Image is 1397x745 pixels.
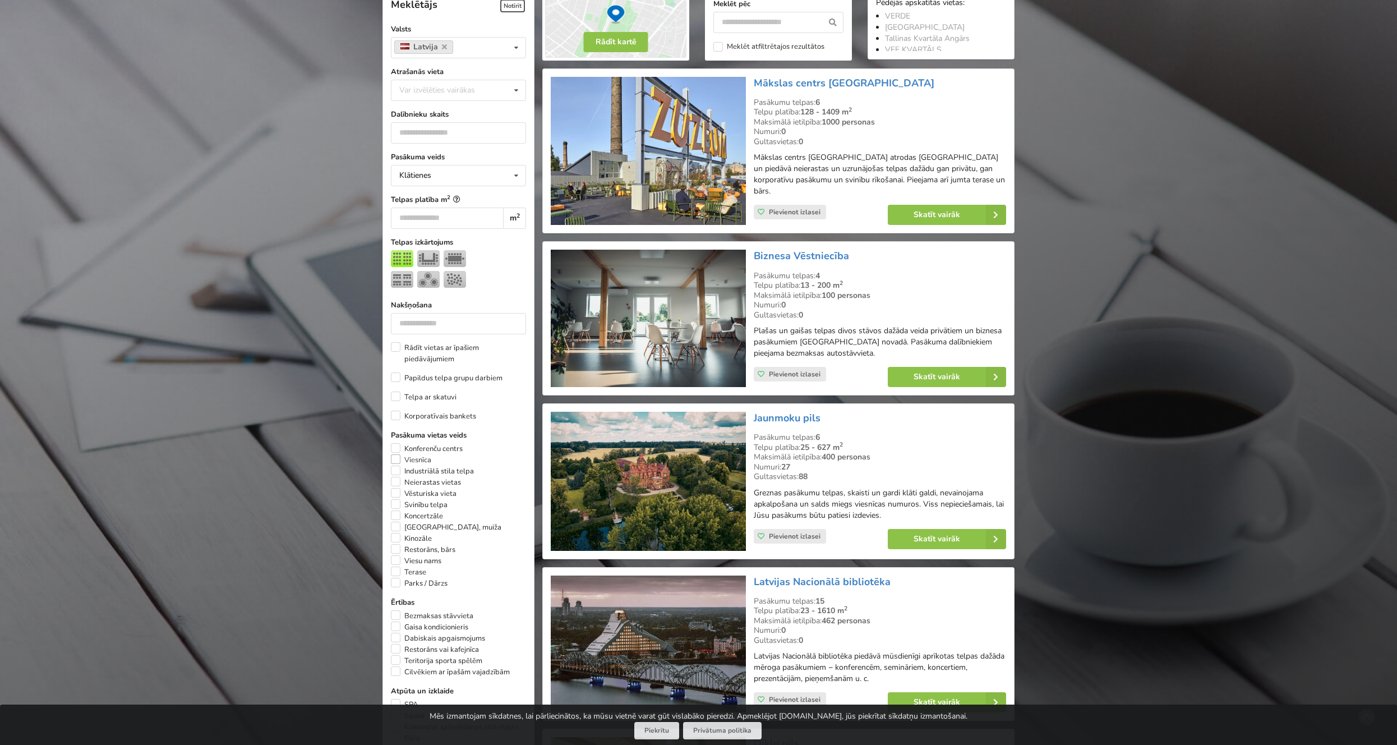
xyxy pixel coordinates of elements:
[551,412,745,550] img: Pils, muiža | Tukuma novads | Jaunmoku pils
[683,722,762,739] a: Privātuma politika
[781,126,786,137] strong: 0
[517,211,520,220] sup: 2
[391,655,482,666] label: Teritorija sporta spēlēm
[391,342,526,365] label: Rādīt vietas ar īpašiem piedāvājumiem
[391,597,526,608] label: Ērtības
[754,280,1006,291] div: Telpu platība:
[391,610,473,622] label: Bezmaksas stāvvieta
[417,271,440,288] img: Bankets
[800,442,843,453] strong: 25 - 627 m
[888,692,1006,712] a: Skatīt vairāk
[391,499,448,511] label: Svinību telpa
[800,605,847,616] strong: 23 - 1610 m
[447,194,450,201] sup: 2
[391,578,448,589] label: Parks / Dārzs
[885,11,910,21] a: VERDE
[391,686,526,697] label: Atpūta un izklaide
[391,666,510,678] label: Cilvēkiem ar īpašām vajadzībām
[396,84,500,96] div: Var izvēlēties vairākas
[781,300,786,310] strong: 0
[799,635,803,646] strong: 0
[754,291,1006,301] div: Maksimālā ietilpība:
[634,722,679,739] button: Piekrītu
[888,205,1006,225] a: Skatīt vairāk
[391,488,457,499] label: Vēsturiska vieta
[391,644,479,655] label: Restorāns vai kafejnīca
[754,271,1006,281] div: Pasākumu telpas:
[822,117,875,127] strong: 1000 personas
[781,625,786,636] strong: 0
[754,488,1006,521] p: Greznas pasākumu telpas, skaisti un gardi klāti galdi, nevainojama apkalpošana un salds miegs vie...
[391,533,432,544] label: Kinozāle
[754,325,1006,359] p: Plašas un gaišas telpas divos stāvos dažāda veida privātiem un biznesa pasākumiem [GEOGRAPHIC_DAT...
[754,249,849,263] a: Biznesa Vēstniecība
[391,24,526,35] label: Valsts
[391,699,418,710] label: SPA
[713,42,824,52] label: Meklēt atfiltrētajos rezultātos
[800,107,852,117] strong: 128 - 1409 m
[769,695,820,704] span: Pievienot izlasei
[769,208,820,217] span: Pievienot izlasei
[391,271,413,288] img: Klase
[888,367,1006,387] a: Skatīt vairāk
[754,462,1006,472] div: Numuri:
[754,127,1006,137] div: Numuri:
[822,452,870,462] strong: 400 personas
[885,44,942,55] a: VEF KVARTĀLS
[391,194,526,205] label: Telpas platība m
[754,452,1006,462] div: Maksimālā ietilpība:
[822,290,870,301] strong: 100 personas
[399,172,431,180] div: Klātienes
[822,615,870,626] strong: 462 personas
[769,532,820,541] span: Pievienot izlasei
[444,250,466,267] img: Sapulce
[551,77,745,226] img: Neierastas vietas | Rīga | Mākslas centrs Zuzeum
[391,544,455,555] label: Restorāns, bārs
[799,310,803,320] strong: 0
[844,604,847,613] sup: 2
[754,411,820,425] a: Jaunmoku pils
[769,370,820,379] span: Pievienot izlasei
[815,432,820,443] strong: 6
[754,636,1006,646] div: Gultasvietas:
[754,107,1006,117] div: Telpu platība:
[391,250,413,267] img: Teātris
[391,555,441,567] label: Viesu nams
[394,40,453,54] a: Latvija
[754,152,1006,197] p: Mākslas centrs [GEOGRAPHIC_DATA] atrodas [GEOGRAPHIC_DATA] un piedāvā neierastas un uzrunājošas t...
[391,411,476,422] label: Korporatīvais bankets
[391,109,526,120] label: Dalībnieku skaits
[799,136,803,147] strong: 0
[391,237,526,248] label: Telpas izkārtojums
[781,462,790,472] strong: 27
[444,271,466,288] img: Pieņemšana
[754,433,1006,443] div: Pasākumu telpas:
[800,280,843,291] strong: 13 - 200 m
[551,250,745,387] img: Neierastas vietas | Tīraine | Biznesa Vēstniecība
[840,279,843,287] sup: 2
[754,137,1006,147] div: Gultasvietas:
[840,440,843,449] sup: 2
[417,250,440,267] img: U-Veids
[754,98,1006,108] div: Pasākumu telpas:
[885,33,970,44] a: Tallinas Kvartāla Angārs
[391,443,463,454] label: Konferenču centrs
[815,97,820,108] strong: 6
[391,511,443,522] label: Koncertzāle
[815,270,820,281] strong: 4
[885,22,965,33] a: [GEOGRAPHIC_DATA]
[503,208,526,229] div: m
[391,633,485,644] label: Dabiskais apgaismojums
[391,567,426,578] label: Terase
[391,392,457,403] label: Telpa ar skatuvi
[391,372,502,384] label: Papildus telpa grupu darbiem
[391,151,526,163] label: Pasākuma veids
[754,300,1006,310] div: Numuri:
[888,529,1006,549] a: Skatīt vairāk
[754,596,1006,606] div: Pasākumu telpas:
[551,576,745,713] img: Konferenču centrs | Rīga | Latvijas Nacionālā bibliotēka
[754,616,1006,626] div: Maksimālā ietilpība:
